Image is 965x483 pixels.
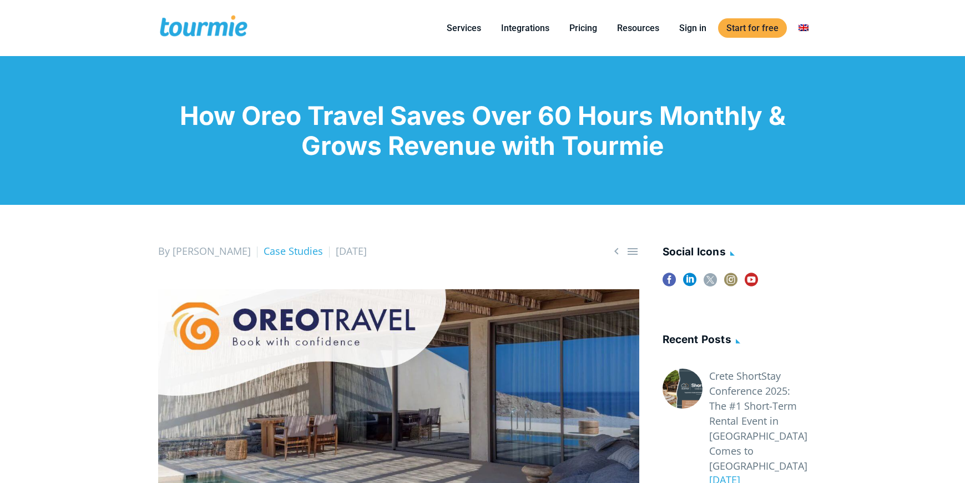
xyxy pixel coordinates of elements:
[663,244,807,262] h4: social icons
[626,244,639,258] a: 
[610,244,623,258] a: 
[718,18,787,38] a: Start for free
[745,273,758,294] a: youtube
[609,21,668,35] a: Resources
[610,244,623,258] span: Previous post
[336,244,367,258] span: [DATE]
[264,244,323,258] a: Case Studies
[663,273,676,294] a: facebook
[683,273,696,294] a: linkedin
[724,273,737,294] a: instagram
[158,100,807,160] h1: How Oreo Travel Saves Over 60 Hours Monthly & Grows Revenue with Tourmie
[493,21,558,35] a: Integrations
[671,21,715,35] a: Sign in
[709,369,807,474] a: Crete ShortStay Conference 2025: The #1 Short-Term Rental Event in [GEOGRAPHIC_DATA] Comes to [GE...
[704,273,717,294] a: twitter
[158,244,251,258] span: By [PERSON_NAME]
[438,21,489,35] a: Services
[561,21,605,35] a: Pricing
[663,331,807,350] h4: Recent posts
